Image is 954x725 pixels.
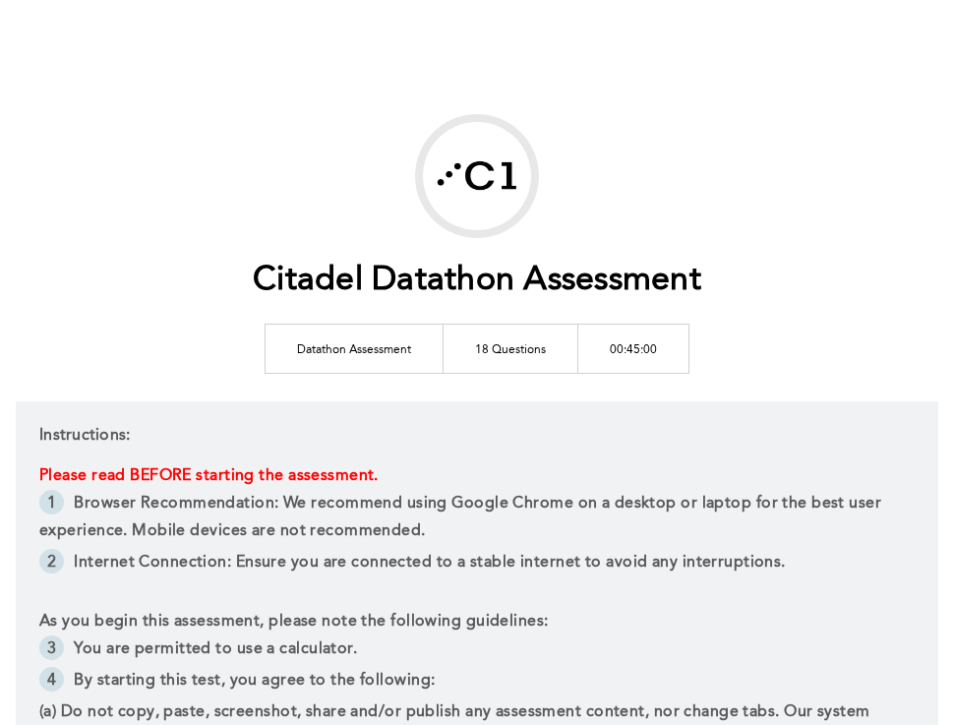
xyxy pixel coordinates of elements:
[39,614,548,630] span: As you begin this assessment, please note the following guidelines:
[39,468,379,484] strong: Please read BEFORE starting the assessment.
[74,555,785,571] span: Internet Connection: Ensure you are connected to a stable internet to avoid any interruptions.
[74,641,357,657] span: You are permitted to use a calculator.
[578,324,689,373] td: 00:45:00
[253,261,701,301] h1: Citadel Datathon Assessment
[74,673,435,689] span: By starting this test, you agree to the following:
[423,122,531,230] img: Citadel
[266,324,444,373] td: Datathon Assessment
[39,496,886,539] span: Browser Recommendation: We recommend using Google Chrome on a desktop or laptop for the best user...
[444,324,578,373] td: 18 Questions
